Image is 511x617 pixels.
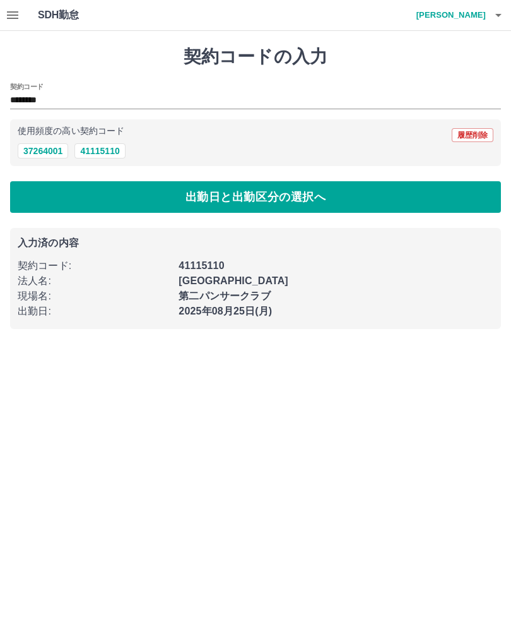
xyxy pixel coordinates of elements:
p: 入力済の内容 [18,238,493,248]
p: 契約コード : [18,258,171,273]
h2: 契約コード [10,81,44,92]
h1: 契約コードの入力 [10,46,501,68]
b: 2025年08月25日(月) [179,306,272,316]
b: 41115110 [179,260,224,271]
button: 37264001 [18,143,68,159]
p: 現場名 : [18,289,171,304]
p: 使用頻度の高い契約コード [18,127,124,136]
b: [GEOGRAPHIC_DATA] [179,275,288,286]
button: 41115110 [74,143,125,159]
b: 第二パンサークラブ [179,291,270,301]
button: 履歴削除 [452,128,493,142]
p: 出勤日 : [18,304,171,319]
p: 法人名 : [18,273,171,289]
button: 出勤日と出勤区分の選択へ [10,181,501,213]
